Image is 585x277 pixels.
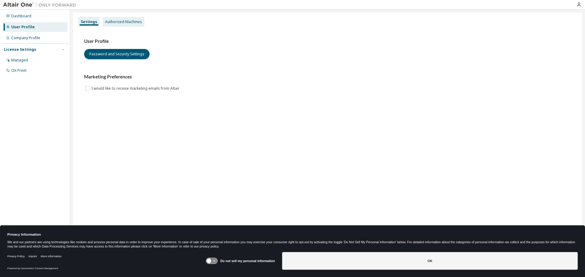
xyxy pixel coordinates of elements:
div: Settings [81,19,97,24]
label: I would like to receive marketing emails from Altair [91,85,181,92]
div: User Profile [11,25,35,29]
div: On Prem [11,68,27,73]
div: Dashboard [11,14,31,19]
img: Altair One [3,2,79,8]
div: Managed [11,58,28,63]
div: Company Profile [11,36,40,40]
div: License Settings [4,47,36,52]
button: Password and Security Settings [84,49,150,59]
div: Authorized Machines [105,19,142,24]
h3: Marketing Preferences [84,74,571,80]
h3: User Profile [84,38,571,44]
